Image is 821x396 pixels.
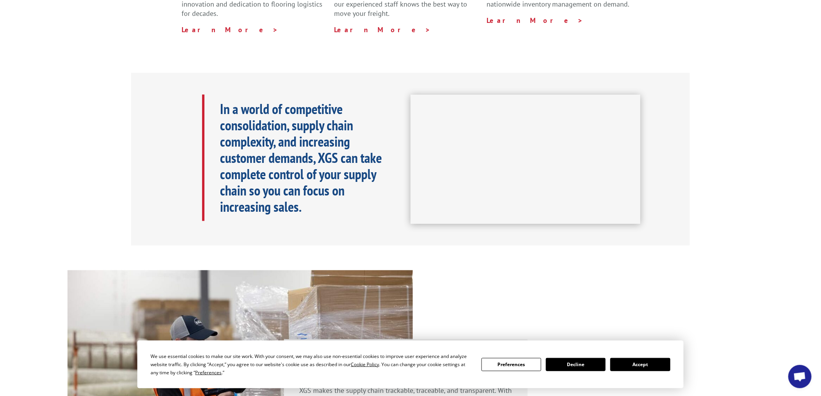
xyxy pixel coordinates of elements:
button: Accept [610,358,670,371]
a: Open chat [788,365,812,388]
span: Preferences [195,369,222,376]
div: Cookie Consent Prompt [137,341,684,388]
a: Learn More > [182,25,278,34]
button: Decline [546,358,606,371]
a: Learn More > [334,25,431,34]
a: Learn More > [487,16,584,25]
button: Preferences [482,358,541,371]
iframe: XGS Logistics Solutions [410,95,641,224]
div: We use essential cookies to make our site work. With your consent, we may also use non-essential ... [151,352,472,377]
span: Cookie Policy [351,361,379,368]
b: In a world of competitive consolidation, supply chain complexity, and increasing customer demands... [220,100,382,216]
